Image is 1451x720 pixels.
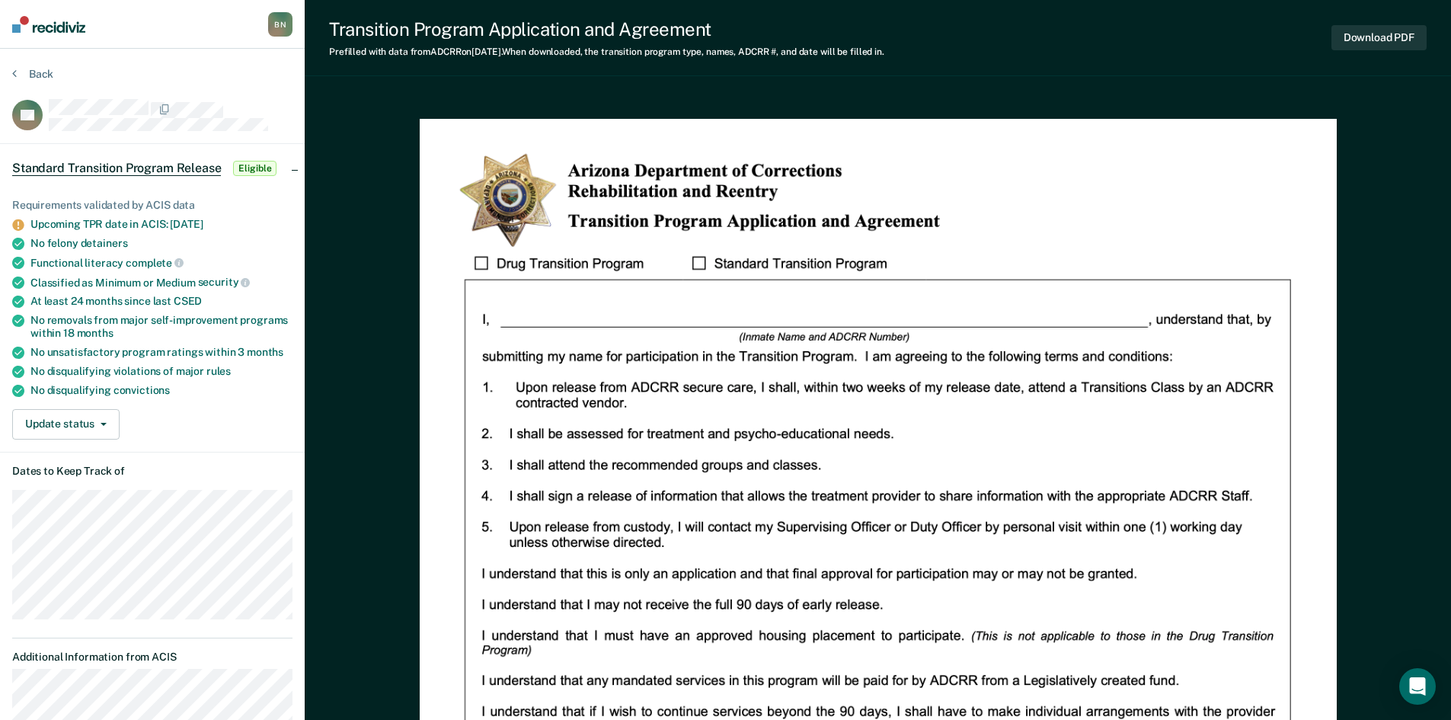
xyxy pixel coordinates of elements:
span: Standard Transition Program Release [12,161,221,176]
div: Functional literacy [30,256,292,270]
div: No disqualifying [30,384,292,397]
div: No unsatisfactory program ratings within 3 [30,346,292,359]
span: rules [206,365,231,377]
span: CSED [174,295,202,307]
div: Requirements validated by ACIS data [12,199,292,212]
div: At least 24 months since last [30,295,292,308]
div: Transition Program Application and Agreement [329,18,884,40]
div: Upcoming TPR date in ACIS: [DATE] [30,218,292,231]
button: BN [268,12,292,37]
span: complete [126,257,184,269]
div: B N [268,12,292,37]
span: Eligible [233,161,276,176]
img: Recidiviz [12,16,85,33]
div: No removals from major self-improvement programs within 18 [30,314,292,340]
span: detainers [81,237,128,249]
div: No disqualifying violations of major [30,365,292,378]
button: Update status [12,409,120,440]
button: Download PDF [1331,25,1427,50]
div: Prefilled with data from ADCRR on [DATE] . When downloaded, the transition program type, names, A... [329,46,884,57]
dt: Dates to Keep Track of [12,465,292,478]
div: Open Intercom Messenger [1399,668,1436,705]
span: months [77,327,113,339]
button: Back [12,67,53,81]
span: months [247,346,283,358]
dt: Additional Information from ACIS [12,651,292,664]
span: convictions [113,384,170,396]
div: Classified as Minimum or Medium [30,276,292,290]
span: security [198,276,251,288]
div: No felony [30,237,292,250]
